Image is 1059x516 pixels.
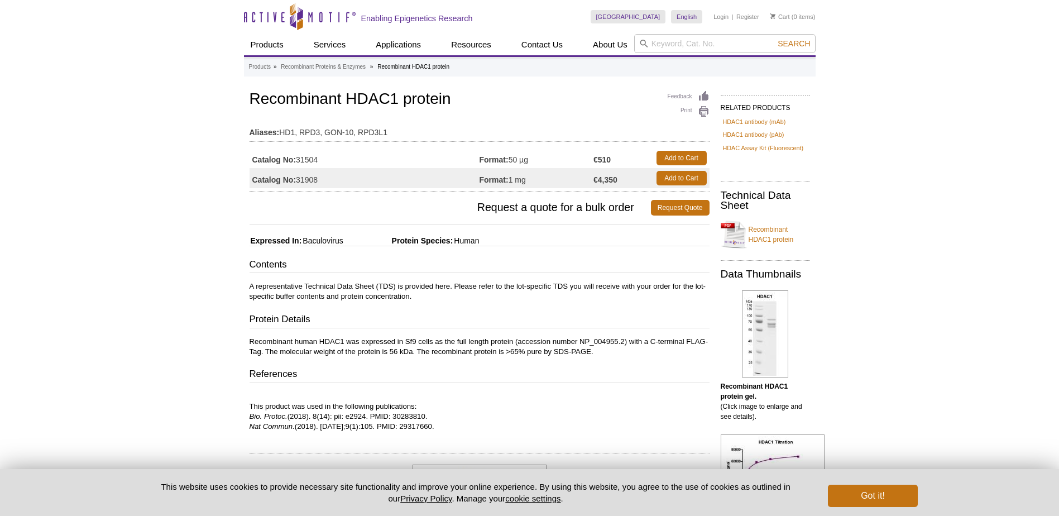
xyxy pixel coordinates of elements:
a: Add to Cart [657,151,707,165]
img: Your Cart [770,13,775,19]
a: English [671,10,702,23]
button: Got it! [828,485,917,507]
a: Cart [770,13,790,21]
a: Products [249,62,271,72]
h3: References [250,367,710,383]
a: Request Quote [651,200,710,216]
a: About Us [586,34,634,55]
a: Services [307,34,353,55]
td: 31908 [250,168,480,188]
a: Recombinant Proteins & Enzymes [281,62,366,72]
h1: Recombinant HDAC1 protein [250,90,710,109]
li: | [732,10,734,23]
h2: Technical Data Sheet [721,190,810,211]
a: Feedback [668,90,710,103]
a: Print [668,106,710,118]
a: Privacy Policy [400,494,452,503]
strong: Aliases: [250,127,280,137]
span: Search [778,39,810,48]
span: Request a quote for a bulk order [250,200,651,216]
a: Products [244,34,290,55]
p: Recombinant human HDAC1 was expressed in Sf9 cells as the full length protein (accession number N... [250,337,710,357]
p: (Click image to enlarge and see details). [721,381,810,422]
td: 50 µg [480,148,594,168]
li: » [274,64,277,70]
p: This website uses cookies to provide necessary site functionality and improve your online experie... [142,481,810,504]
li: Recombinant HDAC1 protein [377,64,449,70]
i: Bio. Protoc. [250,412,287,421]
a: Resources [444,34,498,55]
span: Protein Species: [346,236,453,245]
a: Register [736,13,759,21]
h2: RELATED PRODUCTS [721,95,810,115]
h2: Enabling Epigenetics Research [361,13,473,23]
b: Recombinant HDAC1 protein gel. [721,383,788,400]
strong: €4,350 [593,175,617,185]
button: Search [774,39,813,49]
img: Recombinant HDAC1 protein activity assay [721,434,825,513]
strong: Catalog No: [252,155,296,165]
strong: Catalog No: [252,175,296,185]
p: A representative Technical Data Sheet (TDS) is provided here. Please refer to the lot-specific TD... [250,281,710,302]
span: Expressed In: [250,236,302,245]
li: (0 items) [770,10,816,23]
td: 31504 [250,148,480,168]
span: Human [453,236,479,245]
h2: Data Thumbnails [721,269,810,279]
a: HDAC Assay Kit (Fluorescent) [723,143,804,153]
a: Login [713,13,729,21]
input: Keyword, Cat. No. [634,34,816,53]
strong: Format: [480,155,509,165]
button: cookie settings [505,494,560,503]
a: HDAC1 antibody (pAb) [723,130,784,140]
i: Nat Commun. [250,422,295,431]
td: 1 mg [480,168,594,188]
a: Recombinant HDAC1 protein [721,218,810,251]
p: This product was used in the following publications: (2018). 8(14): pii: e2924. PMID: 30283810. (... [250,391,710,432]
li: » [370,64,373,70]
strong: €510 [593,155,611,165]
a: HDAC1 antibody (mAb) [723,117,786,127]
strong: Format: [480,175,509,185]
a: Add to Cart [657,171,707,185]
span: Baculovirus [301,236,343,245]
a: [GEOGRAPHIC_DATA] [591,10,666,23]
h3: Protein Details [250,313,710,328]
h3: Contents [250,258,710,274]
td: HD1, RPD3, GON-10, RPD3L1 [250,121,710,138]
a: Contact Us [515,34,569,55]
a: Applications [369,34,428,55]
img: Recombinant HDAC1 protein gel. [742,290,788,378]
